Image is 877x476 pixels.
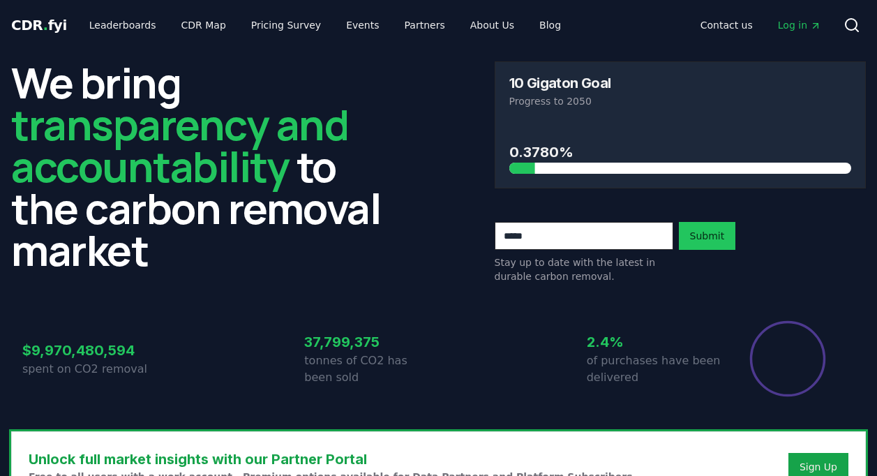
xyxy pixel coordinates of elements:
span: transparency and accountability [11,96,348,195]
a: Sign Up [800,460,837,474]
p: tonnes of CO2 has been sold [304,352,438,386]
p: spent on CO2 removal [22,361,156,378]
span: . [43,17,48,34]
h3: $9,970,480,594 [22,340,156,361]
a: CDR Map [170,13,237,38]
span: CDR fyi [11,17,67,34]
h3: 2.4% [587,332,721,352]
a: About Us [459,13,525,38]
h3: 10 Gigaton Goal [509,76,611,90]
h3: 0.3780% [509,142,852,163]
span: Log in [778,18,821,32]
h2: We bring to the carbon removal market [11,61,383,271]
a: Leaderboards [78,13,167,38]
p: Progress to 2050 [509,94,852,108]
nav: Main [78,13,572,38]
h3: Unlock full market insights with our Partner Portal [29,449,636,470]
button: Submit [679,222,736,250]
a: Contact us [689,13,764,38]
p: of purchases have been delivered [587,352,721,386]
a: CDR.fyi [11,15,67,35]
a: Pricing Survey [240,13,332,38]
nav: Main [689,13,832,38]
a: Blog [528,13,572,38]
a: Events [335,13,390,38]
div: Percentage of sales delivered [749,320,827,398]
h3: 37,799,375 [304,332,438,352]
a: Partners [393,13,456,38]
p: Stay up to date with the latest in durable carbon removal. [495,255,673,283]
a: Log in [767,13,832,38]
